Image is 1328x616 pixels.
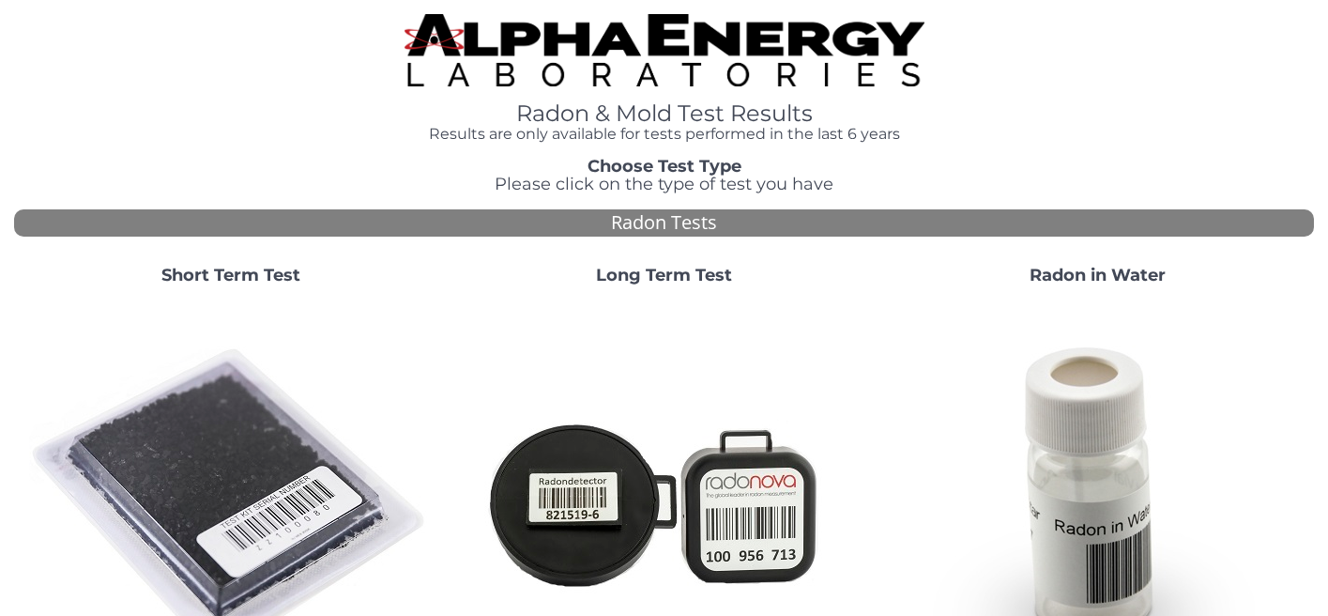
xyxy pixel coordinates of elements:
[588,156,741,177] strong: Choose Test Type
[14,209,1314,237] div: Radon Tests
[405,126,924,143] h4: Results are only available for tests performed in the last 6 years
[405,101,924,126] h1: Radon & Mold Test Results
[1030,265,1166,285] strong: Radon in Water
[596,265,732,285] strong: Long Term Test
[495,174,833,194] span: Please click on the type of test you have
[405,14,924,86] img: TightCrop.jpg
[161,265,300,285] strong: Short Term Test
